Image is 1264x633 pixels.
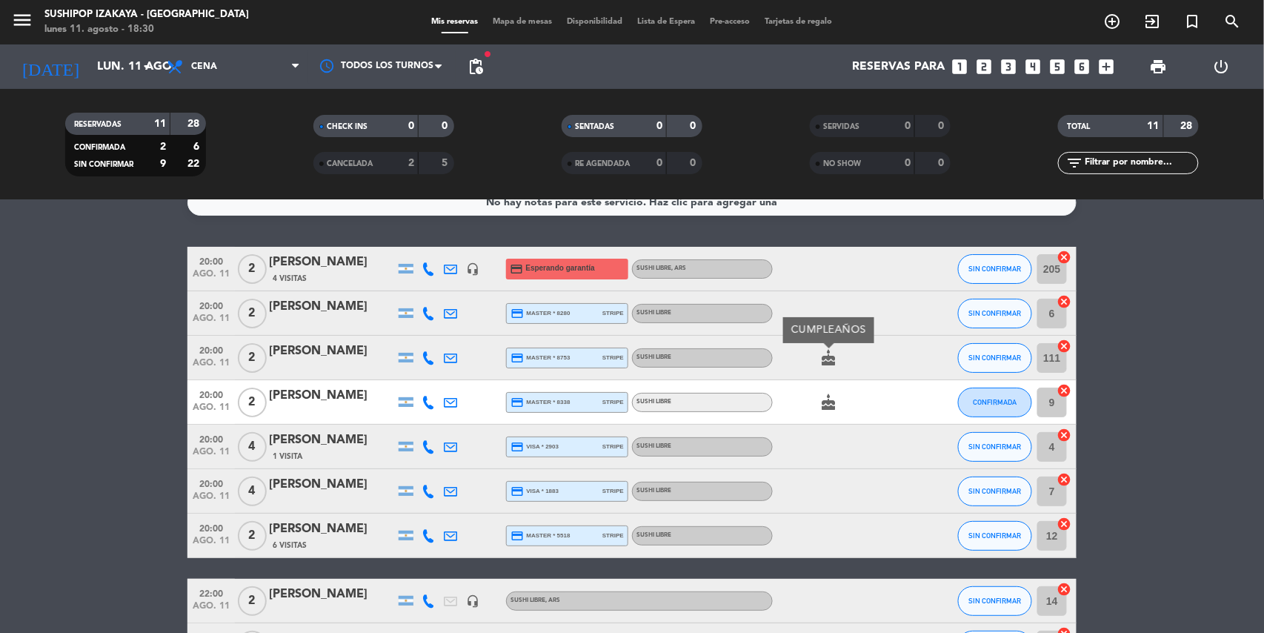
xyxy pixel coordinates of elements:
[273,451,302,463] span: 1 Visita
[819,394,837,411] i: cake
[1048,57,1068,76] i: looks_5
[958,477,1032,506] button: SIN CONFIRMAR
[510,485,524,498] i: credit_card
[187,119,202,129] strong: 28
[969,531,1022,540] span: SIN CONFIRMAR
[238,477,267,506] span: 4
[703,18,758,26] span: Pre-acceso
[193,252,230,269] span: 20:00
[510,262,523,276] i: credit_card
[969,597,1022,605] span: SIN CONFIRMAR
[466,594,479,608] i: headset_mic
[656,121,662,131] strong: 0
[575,160,630,168] span: RE AGENDADA
[193,601,230,618] span: ago. 11
[1104,13,1122,30] i: add_circle_outline
[1057,517,1072,531] i: cancel
[44,7,249,22] div: Sushipop Izakaya - [GEOGRAPHIC_DATA]
[193,314,230,331] span: ago. 11
[1057,250,1072,265] i: cancel
[905,121,911,131] strong: 0
[636,488,671,494] span: SUSHI LIBRE
[425,18,486,26] span: Mis reservas
[11,9,33,36] button: menu
[1097,57,1117,76] i: add_box
[408,158,414,168] strong: 2
[602,486,624,496] span: stripe
[269,475,395,494] div: [PERSON_NAME]
[193,474,230,491] span: 20:00
[193,269,230,286] span: ago. 11
[273,273,307,285] span: 4 Visitas
[1184,13,1202,30] i: turned_in_not
[636,443,671,449] span: SUSHI LIBRE
[487,194,778,211] div: No hay notas para este servicio. Haz clic para agregar una
[193,519,230,536] span: 20:00
[510,529,571,543] span: master * 5518
[823,160,861,168] span: NO SHOW
[1024,57,1043,76] i: looks_4
[939,121,948,131] strong: 0
[510,307,524,320] i: credit_card
[11,50,90,83] i: [DATE]
[154,119,166,129] strong: 11
[1057,294,1072,309] i: cancel
[602,397,624,407] span: stripe
[510,396,571,409] span: master * 8338
[1057,383,1072,398] i: cancel
[1057,472,1072,487] i: cancel
[969,309,1022,317] span: SIN CONFIRMAR
[238,521,267,551] span: 2
[273,540,307,551] span: 6 Visitas
[969,443,1022,451] span: SIN CONFIRMAR
[939,158,948,168] strong: 0
[783,317,874,343] div: CUMPLEAÑOS
[819,349,837,367] i: cake
[408,121,414,131] strong: 0
[1073,57,1092,76] i: looks_6
[560,18,631,26] span: Disponibilidad
[974,398,1017,406] span: CONFIRMADA
[975,57,994,76] i: looks_two
[486,18,560,26] span: Mapa de mesas
[193,491,230,508] span: ago. 11
[951,57,970,76] i: looks_one
[636,399,671,405] span: SUSHI LIBRE
[238,586,267,616] span: 2
[526,262,595,274] span: Esperando garantía
[602,353,624,362] span: stripe
[602,442,624,451] span: stripe
[958,254,1032,284] button: SIN CONFIRMAR
[636,265,686,271] span: SUSHI LIBRE
[238,343,267,373] span: 2
[193,341,230,358] span: 20:00
[187,159,202,169] strong: 22
[193,296,230,314] span: 20:00
[269,342,395,361] div: [PERSON_NAME]
[691,121,699,131] strong: 0
[1149,58,1167,76] span: print
[691,158,699,168] strong: 0
[238,432,267,462] span: 4
[969,487,1022,495] span: SIN CONFIRMAR
[160,159,166,169] strong: 9
[74,121,122,128] span: RESERVADAS
[193,447,230,464] span: ago. 11
[327,123,367,130] span: CHECK INS
[193,142,202,152] strong: 6
[510,307,571,320] span: master * 8280
[1057,428,1072,443] i: cancel
[1190,44,1253,89] div: LOG OUT
[193,385,230,402] span: 20:00
[44,22,249,37] div: lunes 11. agosto - 18:30
[510,529,524,543] i: credit_card
[74,161,133,168] span: SIN CONFIRMAR
[269,297,395,316] div: [PERSON_NAME]
[636,354,671,360] span: SUSHI LIBRE
[269,431,395,450] div: [PERSON_NAME]
[636,310,671,316] span: SUSHI LIBRE
[193,536,230,553] span: ago. 11
[545,597,560,603] span: , ARS
[999,57,1019,76] i: looks_3
[510,440,559,454] span: visa * 2903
